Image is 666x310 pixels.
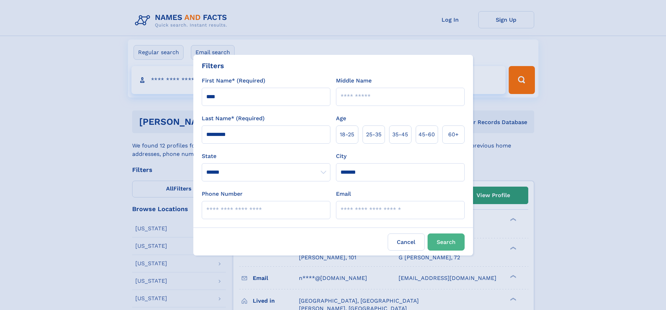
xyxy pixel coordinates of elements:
span: 45‑60 [418,130,435,139]
span: 25‑35 [366,130,381,139]
span: 35‑45 [392,130,408,139]
label: Phone Number [202,190,243,198]
label: City [336,152,346,160]
label: Cancel [388,233,425,251]
button: Search [428,233,465,251]
label: First Name* (Required) [202,77,265,85]
div: Filters [202,60,224,71]
label: Age [336,114,346,123]
label: Last Name* (Required) [202,114,265,123]
span: 60+ [448,130,459,139]
span: 18‑25 [340,130,354,139]
label: Email [336,190,351,198]
label: State [202,152,330,160]
label: Middle Name [336,77,372,85]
